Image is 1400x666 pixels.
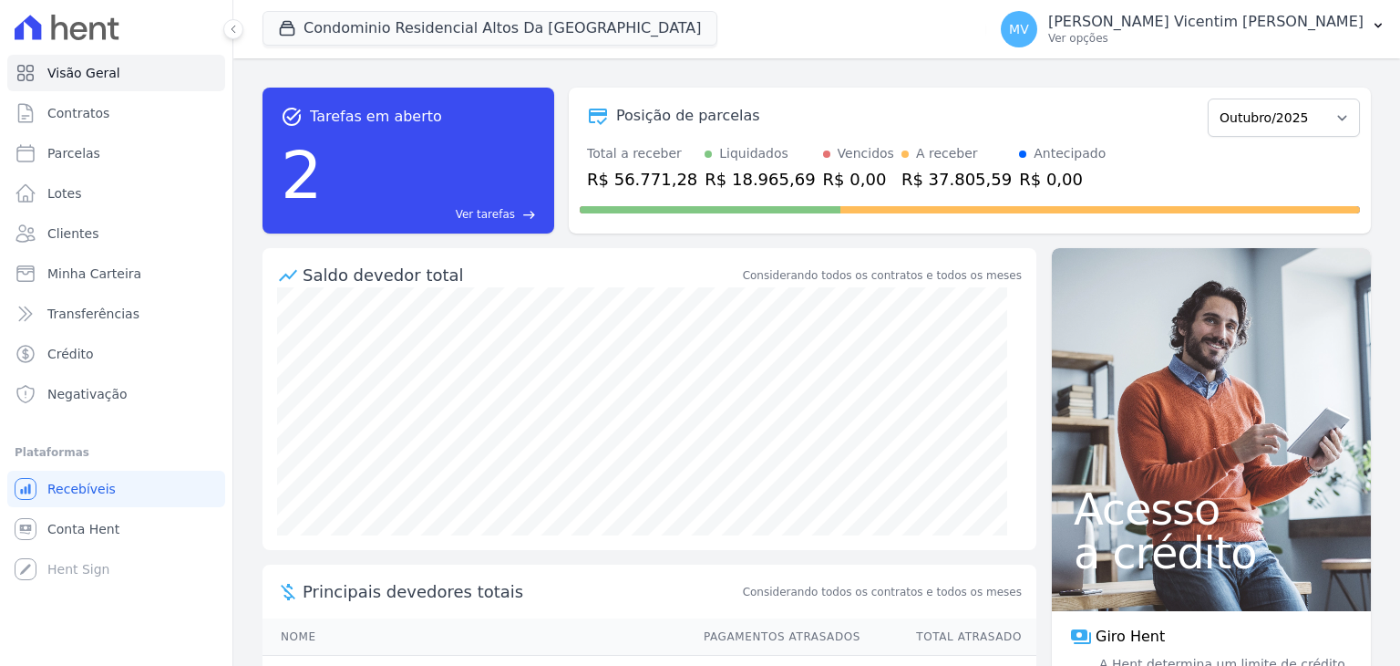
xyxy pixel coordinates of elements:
[1074,487,1349,531] span: Acesso
[310,106,442,128] span: Tarefas em aberto
[7,55,225,91] a: Visão Geral
[303,579,739,604] span: Principais devedores totais
[901,167,1012,192] div: R$ 37.805,59
[1048,13,1364,31] p: [PERSON_NAME] Vicentim [PERSON_NAME]
[47,104,109,122] span: Contratos
[686,619,861,656] th: Pagamentos Atrasados
[587,144,697,163] div: Total a receber
[456,206,515,223] span: Ver tarefas
[47,184,82,203] span: Lotes
[743,267,1022,284] div: Considerando todos os contratos e todos os meses
[47,265,141,283] span: Minha Carteira
[1096,626,1165,648] span: Giro Hent
[281,128,323,223] div: 2
[47,144,100,162] span: Parcelas
[7,255,225,292] a: Minha Carteira
[7,95,225,131] a: Contratos
[986,4,1400,55] button: MV [PERSON_NAME] Vicentim [PERSON_NAME] Ver opções
[522,208,536,222] span: east
[303,263,739,287] div: Saldo devedor total
[1048,31,1364,46] p: Ver opções
[1009,23,1029,36] span: MV
[861,619,1036,656] th: Total Atrasado
[15,442,218,463] div: Plataformas
[7,471,225,507] a: Recebíveis
[262,619,686,656] th: Nome
[7,135,225,172] a: Parcelas
[47,345,94,363] span: Crédito
[823,167,894,192] div: R$ 0,00
[1034,144,1106,163] div: Antecipado
[7,376,225,412] a: Negativação
[7,175,225,212] a: Lotes
[743,584,1022,600] span: Considerando todos os contratos e todos os meses
[616,105,760,127] div: Posição de parcelas
[705,167,815,192] div: R$ 18.965,69
[719,144,788,163] div: Liquidados
[47,385,128,403] span: Negativação
[587,167,697,192] div: R$ 56.771,28
[1019,167,1106,192] div: R$ 0,00
[47,224,98,243] span: Clientes
[838,144,894,163] div: Vencidos
[262,11,717,46] button: Condominio Residencial Altos Da [GEOGRAPHIC_DATA]
[281,106,303,128] span: task_alt
[7,296,225,332] a: Transferências
[330,206,536,223] a: Ver tarefas east
[47,480,116,498] span: Recebíveis
[1074,531,1349,575] span: a crédito
[7,336,225,372] a: Crédito
[7,215,225,252] a: Clientes
[7,511,225,547] a: Conta Hent
[47,520,119,538] span: Conta Hent
[47,64,120,82] span: Visão Geral
[916,144,978,163] div: A receber
[47,305,139,323] span: Transferências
